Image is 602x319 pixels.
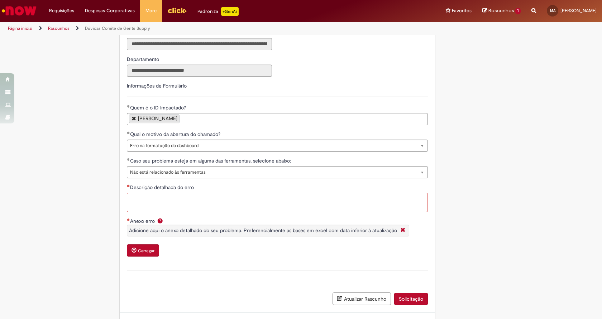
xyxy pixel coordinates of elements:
input: Título [127,38,272,50]
p: +GenAi [221,7,239,16]
span: Necessários [127,184,130,187]
span: Qual o motivo da abertura do chamado? [130,131,222,137]
span: 1 [515,8,521,14]
span: Obrigatório Preenchido [127,131,130,134]
div: Padroniza [197,7,239,16]
a: Dúvidas Comite de Gente Supply [85,25,150,31]
span: Erro na formatação do dashboard [130,140,413,151]
a: Página inicial [8,25,33,31]
span: Quem é o ID Impactado? [130,104,187,111]
a: Rascunhos [482,8,521,14]
input: Departamento [127,65,272,77]
span: Descrição detalhada do erro [130,184,195,191]
label: Informações de Formulário [127,83,187,89]
button: Carregar anexo de Anexo erro Required [127,244,159,257]
span: Caso seu problema esteja em alguma das ferramentas, selecione abaixo: [130,158,292,164]
img: ServiceNow [1,4,38,18]
span: Adicione aqui o anexo detalhado do seu problema. Preferencialmente as bases em excel com data inf... [129,227,397,234]
span: [PERSON_NAME] [560,8,597,14]
span: Não está relacionado às ferramentas [130,166,413,178]
button: Solicitação [394,293,428,305]
span: Somente leitura - Título [127,29,141,36]
span: Rascunhos [488,7,514,14]
span: Despesas Corporativas [85,7,135,14]
textarea: Descrição detalhada do erro [127,193,428,212]
img: click_logo_yellow_360x200.png [167,5,187,16]
a: Remover Mauricio De Andrade de Quem é o ID Impactado? [132,116,136,121]
span: MA [550,8,555,13]
span: More [145,7,157,14]
span: Obrigatório Preenchido [127,105,130,108]
span: Favoritos [452,7,472,14]
a: Rascunhos [48,25,70,31]
span: Somente leitura - Departamento [127,56,161,62]
i: Fechar More information Por question_anexo_erro [399,227,407,234]
ul: Trilhas de página [5,22,396,35]
div: [PERSON_NAME] [138,116,177,121]
button: Atualizar Rascunho [333,292,391,305]
span: Anexo erro [130,218,156,224]
small: Carregar [138,248,154,254]
span: Ajuda para Anexo erro [156,218,164,224]
label: Somente leitura - Departamento [127,56,161,63]
span: Requisições [49,7,74,14]
span: Obrigatório Preenchido [127,158,130,161]
span: Necessários [127,218,130,221]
